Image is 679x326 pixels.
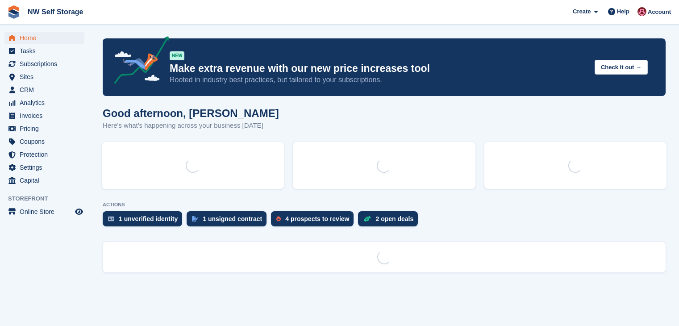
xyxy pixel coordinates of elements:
img: prospect-51fa495bee0391a8d652442698ab0144808aea92771e9ea1ae160a38d050c398.svg [276,216,281,222]
div: 2 open deals [375,215,413,222]
a: menu [4,71,84,83]
a: menu [4,84,84,96]
span: Online Store [20,205,73,218]
div: 4 prospects to review [285,215,349,222]
a: NW Self Storage [24,4,87,19]
span: Pricing [20,122,73,135]
span: Subscriptions [20,58,73,70]
a: menu [4,58,84,70]
div: 1 unverified identity [119,215,178,222]
a: menu [4,148,84,161]
a: menu [4,96,84,109]
a: Preview store [74,206,84,217]
span: Create [573,7,591,16]
span: Account [648,8,671,17]
a: 1 unverified identity [103,211,187,231]
span: Help [617,7,629,16]
a: menu [4,174,84,187]
a: menu [4,205,84,218]
a: menu [4,109,84,122]
p: Here's what's happening across your business [DATE] [103,121,279,131]
span: Settings [20,161,73,174]
div: 1 unsigned contract [203,215,262,222]
span: Analytics [20,96,73,109]
p: ACTIONS [103,202,666,208]
a: menu [4,45,84,57]
img: price-adjustments-announcement-icon-8257ccfd72463d97f412b2fc003d46551f7dbcb40ab6d574587a9cd5c0d94... [107,36,169,87]
span: Coupons [20,135,73,148]
span: Invoices [20,109,73,122]
a: menu [4,135,84,148]
a: menu [4,161,84,174]
p: Make extra revenue with our new price increases tool [170,62,587,75]
a: 1 unsigned contract [187,211,271,231]
img: stora-icon-8386f47178a22dfd0bd8f6a31ec36ba5ce8667c1dd55bd0f319d3a0aa187defe.svg [7,5,21,19]
img: verify_identity-adf6edd0f0f0b5bbfe63781bf79b02c33cf7c696d77639b501bdc392416b5a36.svg [108,216,114,222]
div: NEW [170,51,184,60]
span: CRM [20,84,73,96]
span: Home [20,32,73,44]
p: Rooted in industry best practices, but tailored to your subscriptions. [170,75,587,85]
a: 2 open deals [358,211,422,231]
span: Protection [20,148,73,161]
img: contract_signature_icon-13c848040528278c33f63329250d36e43548de30e8caae1d1a13099fd9432cc5.svg [192,216,198,222]
span: Tasks [20,45,73,57]
button: Check it out → [595,60,648,75]
img: Josh Vines [637,7,646,16]
a: menu [4,32,84,44]
span: Capital [20,174,73,187]
a: 4 prospects to review [271,211,358,231]
a: menu [4,122,84,135]
h1: Good afternoon, [PERSON_NAME] [103,107,279,119]
span: Storefront [8,194,89,203]
span: Sites [20,71,73,83]
img: deal-1b604bf984904fb50ccaf53a9ad4b4a5d6e5aea283cecdc64d6e3604feb123c2.svg [363,216,371,222]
